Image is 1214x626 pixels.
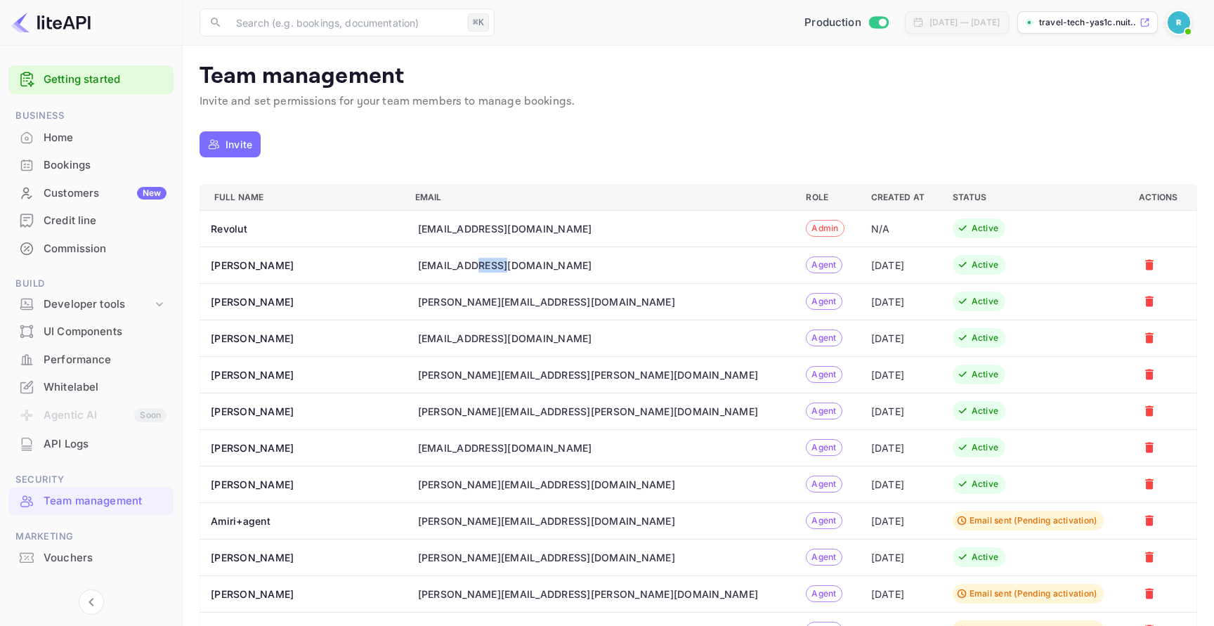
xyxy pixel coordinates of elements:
div: UI Components [44,324,167,340]
div: [EMAIL_ADDRESS][DOMAIN_NAME] [418,441,592,455]
div: CustomersNew [8,180,174,207]
div: Active [972,332,999,344]
th: Status [941,184,1128,210]
img: LiteAPI logo [11,11,91,34]
span: Agent [807,478,841,490]
th: [PERSON_NAME] [200,320,404,356]
div: Whitelabel [44,379,167,396]
div: [EMAIL_ADDRESS][DOMAIN_NAME] [418,258,592,273]
div: [EMAIL_ADDRESS][DOMAIN_NAME] [418,221,592,236]
div: Switch to Sandbox mode [799,15,894,31]
span: Agent [807,551,841,563]
div: Customers [44,185,167,202]
div: Commission [8,235,174,263]
div: Vouchers [44,550,167,566]
a: Team management [8,488,174,514]
span: Agent [807,332,841,344]
div: [DATE] [871,294,930,309]
div: Team management [44,493,167,509]
a: API Logs [8,431,174,457]
div: Bookings [44,157,167,174]
div: N/A [871,221,930,236]
div: Developer tools [44,296,152,313]
div: UI Components [8,318,174,346]
div: [PERSON_NAME][EMAIL_ADDRESS][PERSON_NAME][DOMAIN_NAME] [418,404,759,419]
div: [PERSON_NAME][EMAIL_ADDRESS][DOMAIN_NAME] [418,550,675,565]
div: API Logs [44,436,167,452]
div: ⌘K [468,13,489,32]
th: Email [404,184,795,210]
span: Admin [807,222,843,235]
div: Getting started [8,65,174,94]
span: Agent [807,405,841,417]
th: [PERSON_NAME] [200,247,404,283]
th: Role [795,184,859,210]
a: Credit line [8,207,174,233]
p: travel-tech-yas1c.nuit... [1039,16,1137,29]
div: Performance [44,352,167,368]
div: Active [972,259,999,271]
span: Agent [807,441,841,454]
a: Performance [8,346,174,372]
a: Commission [8,235,174,261]
th: [PERSON_NAME] [200,283,404,320]
p: Invite [226,137,252,152]
span: Business [8,108,174,124]
th: Actions [1128,184,1197,210]
p: Team management [200,63,1197,91]
div: [DATE] [871,258,930,273]
th: [PERSON_NAME] [200,466,404,502]
div: Bookings [8,152,174,179]
img: Revolut [1168,11,1190,34]
div: Home [8,124,174,152]
span: Security [8,472,174,488]
a: Whitelabel [8,374,174,400]
th: [PERSON_NAME] [200,539,404,575]
div: Active [972,551,999,563]
div: [PERSON_NAME][EMAIL_ADDRESS][PERSON_NAME][DOMAIN_NAME] [418,367,759,382]
div: [PERSON_NAME][EMAIL_ADDRESS][DOMAIN_NAME] [418,294,675,309]
th: Revolut [200,210,404,247]
div: [DATE] [871,331,930,346]
input: Search (e.g. bookings, documentation) [228,8,462,37]
div: [DATE] [871,587,930,601]
div: Active [972,368,999,381]
th: [PERSON_NAME] [200,393,404,429]
div: [PERSON_NAME][EMAIL_ADDRESS][DOMAIN_NAME] [418,477,675,492]
p: Invite and set permissions for your team members to manage bookings. [200,93,1197,110]
a: Getting started [44,72,167,88]
div: Team management [8,488,174,515]
th: Created At [860,184,941,210]
div: Performance [8,346,174,374]
div: Whitelabel [8,374,174,401]
div: Vouchers [8,545,174,572]
span: Agent [807,259,841,271]
th: [PERSON_NAME] [200,575,404,612]
div: [EMAIL_ADDRESS][DOMAIN_NAME] [418,331,592,346]
div: Email sent (Pending activation) [970,587,1097,600]
div: [DATE] [871,477,930,492]
div: Active [972,222,999,235]
button: Invite [200,131,261,157]
div: Commission [44,241,167,257]
div: Home [44,130,167,146]
div: Credit line [8,207,174,235]
div: Credit line [44,213,167,229]
span: Marketing [8,529,174,545]
button: Collapse navigation [79,589,104,615]
span: Agent [807,368,841,381]
div: [PERSON_NAME][EMAIL_ADDRESS][PERSON_NAME][DOMAIN_NAME] [418,587,759,601]
div: Active [972,478,999,490]
div: [DATE] [871,514,930,528]
div: Developer tools [8,292,174,317]
th: [PERSON_NAME] [200,356,404,393]
span: Agent [807,587,841,600]
th: Full name [200,184,404,210]
div: API Logs [8,431,174,458]
div: [DATE] [871,441,930,455]
div: [PERSON_NAME][EMAIL_ADDRESS][DOMAIN_NAME] [418,514,675,528]
th: Amiri+agent [200,502,404,539]
th: [PERSON_NAME] [200,429,404,466]
div: [DATE] [871,367,930,382]
div: [DATE] [871,550,930,565]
